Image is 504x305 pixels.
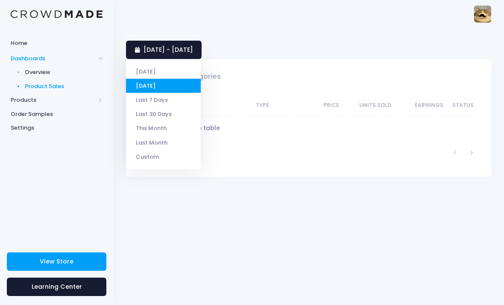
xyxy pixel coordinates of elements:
span: Overview [25,68,103,77]
li: Last 30 Days [126,107,201,121]
li: [DATE] [126,65,201,79]
a: Categories [181,69,221,89]
li: Last Month [126,135,201,149]
img: User [474,6,491,23]
span: Product Sales [25,82,103,91]
li: Custom [126,150,201,164]
span: View Store [40,257,73,266]
span: Dashboards [11,54,95,63]
span: Products [11,96,95,104]
span: Learning Center [32,282,82,291]
li: Last 7 Days [126,93,201,107]
span: Order Samples [11,110,103,118]
a: Learning Center [7,278,106,296]
th: Status: activate to sort column ascending [443,95,478,117]
a: [DATE] - [DATE] [126,41,202,59]
a: View Store [7,252,106,271]
span: [DATE] - [DATE] [144,45,193,54]
span: Home [11,39,103,47]
li: [DATE] [126,79,201,93]
th: Units Sold: activate to sort column ascending [339,95,391,117]
th: Earnings: activate to sort column ascending [391,95,443,117]
td: No data available in table [138,116,479,139]
img: Logo [11,10,103,18]
li: This Month [126,121,201,135]
span: Settings [11,124,103,132]
th: Price: activate to sort column ascending [287,95,339,117]
th: Type: activate to sort column ascending [252,95,287,117]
